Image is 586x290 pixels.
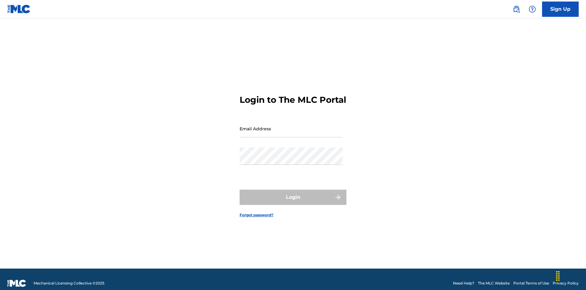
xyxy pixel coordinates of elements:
a: Portal Terms of Use [513,281,549,286]
div: Drag [553,267,563,285]
iframe: Chat Widget [555,261,586,290]
img: logo [7,280,26,287]
a: The MLC Website [478,281,510,286]
a: Privacy Policy [553,281,579,286]
img: help [529,6,536,13]
a: Need Help? [453,281,474,286]
a: Forgot password? [240,212,273,218]
span: Mechanical Licensing Collective © 2025 [34,281,104,286]
div: Help [526,3,538,15]
img: search [513,6,520,13]
img: MLC Logo [7,5,31,13]
h3: Login to The MLC Portal [240,95,346,105]
a: Sign Up [542,2,579,17]
a: Public Search [510,3,523,15]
